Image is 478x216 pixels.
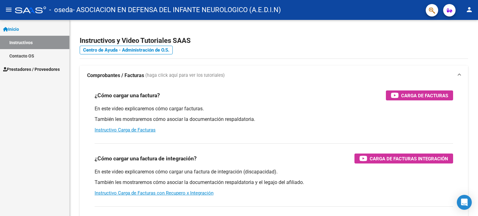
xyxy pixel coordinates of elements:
h3: ¿Cómo cargar una factura? [95,91,160,100]
span: Carga de Facturas [401,92,448,99]
p: En este video explicaremos cómo cargar una factura de integración (discapacidad). [95,168,453,175]
p: En este video explicaremos cómo cargar facturas. [95,105,453,112]
span: Carga de Facturas Integración [370,155,448,163]
button: Carga de Facturas Integración [354,154,453,163]
span: - oseda [49,3,73,17]
mat-icon: person [466,6,473,13]
mat-expansion-panel-header: Comprobantes / Facturas (haga click aquí para ver los tutoriales) [80,66,468,85]
a: Instructivo Carga de Facturas con Recupero x Integración [95,190,213,196]
div: Open Intercom Messenger [457,195,472,210]
a: Centro de Ayuda - Administración de O.S. [80,46,173,54]
strong: Comprobantes / Facturas [87,72,144,79]
span: Prestadores / Proveedores [3,66,60,73]
span: (haga click aquí para ver los tutoriales) [145,72,225,79]
mat-icon: menu [5,6,12,13]
a: Instructivo Carga de Facturas [95,127,156,133]
p: También les mostraremos cómo asociar la documentación respaldatoria. [95,116,453,123]
h3: ¿Cómo cargar una factura de integración? [95,154,197,163]
span: Inicio [3,26,19,33]
button: Carga de Facturas [386,90,453,100]
h2: Instructivos y Video Tutoriales SAAS [80,35,468,47]
span: - ASOCIACION EN DEFENSA DEL INFANTE NEUROLOGICO (A.E.D.I.N) [73,3,281,17]
p: También les mostraremos cómo asociar la documentación respaldatoria y el legajo del afiliado. [95,179,453,186]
